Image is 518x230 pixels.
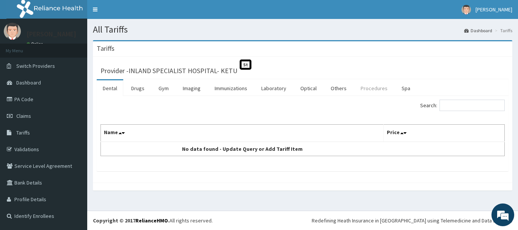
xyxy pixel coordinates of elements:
a: Drugs [125,80,151,96]
a: Optical [294,80,323,96]
input: Search: [440,100,505,111]
span: [PERSON_NAME] [476,6,512,13]
a: Procedures [355,80,394,96]
li: Tariffs [493,27,512,34]
span: Switch Providers [16,63,55,69]
h3: Tariffs [97,45,115,52]
span: Claims [16,113,31,119]
strong: Copyright © 2017 . [93,217,170,224]
a: Dental [97,80,123,96]
span: St [240,59,251,70]
p: [PERSON_NAME] [27,31,76,38]
td: No data found - Update Query or Add Tariff Item [101,142,384,156]
h3: Provider - INLAND SPECIALIST HOSPITAL- KETU [100,67,237,74]
a: Imaging [177,80,207,96]
span: Tariffs [16,129,30,136]
th: Price [383,125,505,142]
th: Name [101,125,384,142]
img: User Image [4,23,21,40]
a: Online [27,41,45,47]
a: Immunizations [209,80,253,96]
a: Spa [396,80,416,96]
label: Search: [420,100,505,111]
div: Redefining Heath Insurance in [GEOGRAPHIC_DATA] using Telemedicine and Data Science! [312,217,512,224]
a: Dashboard [464,27,492,34]
footer: All rights reserved. [87,211,518,230]
a: RelianceHMO [135,217,168,224]
h1: All Tariffs [93,25,512,34]
a: Gym [152,80,175,96]
img: User Image [461,5,471,14]
a: Laboratory [255,80,292,96]
a: Others [325,80,353,96]
span: Dashboard [16,79,41,86]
